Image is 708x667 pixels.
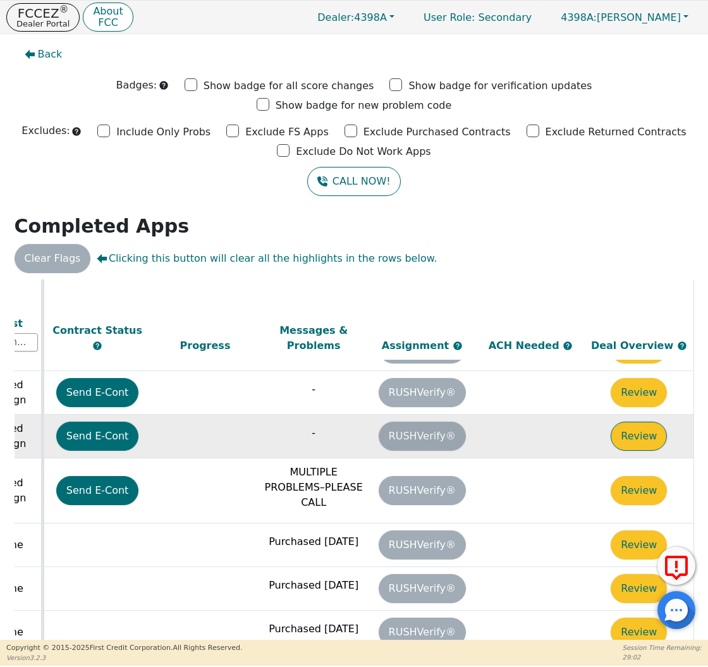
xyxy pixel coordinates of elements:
button: Back [15,40,73,69]
button: Review [611,476,667,505]
button: Send E-Cont [56,422,139,451]
p: Badges: [116,78,157,93]
p: MULTIPLE PROBLEMS–PLEASE CALL [262,465,365,510]
span: 4398A [317,11,387,23]
p: Show badge for all score changes [204,78,374,94]
button: Review [611,378,667,407]
button: AboutFCC [83,3,133,32]
span: 4398A: [561,11,597,23]
span: Clicking this button will clear all the highlights in the rows below. [97,251,437,266]
p: Purchased [DATE] [262,621,365,637]
p: FCC [93,18,123,28]
p: Include Only Probs [116,125,211,140]
p: - [262,425,365,441]
p: Version 3.2.3 [6,653,242,663]
span: User Role : [424,11,475,23]
p: Exclude FS Apps [245,125,329,140]
button: Review [611,530,667,560]
p: Excludes: [21,123,70,138]
sup: ® [59,4,69,15]
a: User Role: Secondary [411,5,544,30]
span: [PERSON_NAME] [561,11,681,23]
button: Review [611,574,667,603]
strong: Completed Apps [15,215,190,237]
span: All Rights Reserved. [173,644,242,652]
div: Progress [154,338,257,353]
p: Session Time Remaining: [623,643,702,652]
p: FCCEZ [16,7,70,20]
p: Secondary [411,5,544,30]
span: Deal Overview [591,339,687,351]
button: 4398A:[PERSON_NAME] [547,8,702,27]
p: Purchased [DATE] [262,534,365,549]
button: Dealer:4398A [304,8,408,27]
p: - [262,382,365,397]
button: Send E-Cont [56,378,139,407]
p: Show badge for new problem code [276,98,452,113]
p: Show badge for verification updates [408,78,592,94]
span: Dealer: [317,11,354,23]
p: Dealer Portal [16,20,70,28]
p: Copyright © 2015- 2025 First Credit Corporation. [6,643,242,654]
button: CALL NOW! [307,167,400,196]
button: Send E-Cont [56,476,139,505]
p: About [93,6,123,16]
p: Exclude Do Not Work Apps [296,144,430,159]
span: ACH Needed [489,339,563,351]
button: Report Error to FCC [657,547,695,585]
span: Contract Status [52,324,142,336]
p: Exclude Purchased Contracts [363,125,511,140]
button: Review [611,422,667,451]
div: Messages & Problems [262,322,365,353]
span: Assignment [382,339,453,351]
span: Back [38,47,63,62]
button: FCCEZ®Dealer Portal [6,3,80,32]
p: Purchased [DATE] [262,578,365,593]
p: Exclude Returned Contracts [546,125,687,140]
button: Review [611,618,667,647]
p: 29:02 [623,652,702,662]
